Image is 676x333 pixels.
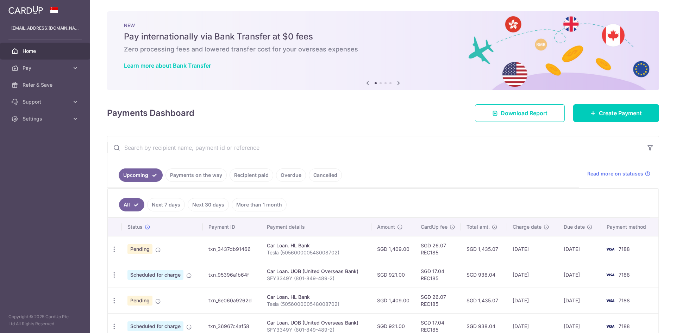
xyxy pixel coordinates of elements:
span: 7188 [619,246,630,252]
td: SGD 1,435.07 [461,288,507,313]
span: Total amt. [467,223,490,230]
a: Recipient paid [230,168,273,182]
th: Payment method [601,218,658,236]
span: Support [23,98,69,105]
img: Bank Card [603,245,617,253]
input: Search by recipient name, payment id or reference [107,136,642,159]
td: txn_3437db91466 [203,236,261,262]
p: [EMAIL_ADDRESS][DOMAIN_NAME] [11,25,79,32]
a: Upcoming [119,168,163,182]
td: [DATE] [558,288,601,313]
img: Bank Card [603,271,617,279]
a: All [119,198,144,211]
span: Scheduled for charge [127,270,183,280]
span: Pay [23,64,69,72]
td: SGD 921.00 [371,262,415,288]
td: txn_95396a1b64f [203,262,261,288]
a: Overdue [276,168,306,182]
span: CardUp fee [421,223,447,230]
td: [DATE] [507,288,558,313]
span: Home [23,48,69,55]
th: Payment details [261,218,371,236]
p: Tesla (505600000548008702) [267,301,366,308]
p: SFY3349Y (801-849-489-2) [267,275,366,282]
td: SGD 1,435.07 [461,236,507,262]
span: 7188 [619,297,630,303]
div: Car Loan. HL Bank [267,242,366,249]
div: Car Loan. HL Bank [267,294,366,301]
span: Scheduled for charge [127,321,183,331]
span: Create Payment [599,109,642,117]
td: SGD 26.07 REC185 [415,288,461,313]
div: Car Loan. UOB (United Overseas Bank) [267,319,366,326]
span: Read more on statuses [587,170,643,177]
span: Refer & Save [23,81,69,88]
div: Car Loan. UOB (United Overseas Bank) [267,268,366,275]
td: SGD 17.04 REC185 [415,262,461,288]
a: Next 7 days [147,198,185,211]
span: Amount [377,223,395,230]
th: Payment ID [203,218,261,236]
td: [DATE] [558,262,601,288]
a: More than 1 month [232,198,287,211]
span: Charge date [513,223,542,230]
img: Bank Card [603,296,617,305]
span: Pending [127,296,152,306]
td: [DATE] [507,236,558,262]
a: Payments on the way [165,168,227,182]
h5: Pay internationally via Bank Transfer at $0 fees [124,31,642,42]
a: Cancelled [309,168,342,182]
td: SGD 938.04 [461,262,507,288]
h4: Payments Dashboard [107,107,194,119]
h6: Zero processing fees and lowered transfer cost for your overseas expenses [124,45,642,54]
td: [DATE] [558,236,601,262]
a: Download Report [475,104,565,122]
img: Bank transfer banner [107,11,659,90]
td: SGD 26.07 REC185 [415,236,461,262]
img: Bank Card [603,322,617,331]
a: Next 30 days [188,198,229,211]
p: Tesla (505600000548008702) [267,249,366,256]
a: Create Payment [573,104,659,122]
img: CardUp [8,6,43,14]
a: Learn more about Bank Transfer [124,62,211,69]
span: 7188 [619,323,630,329]
span: Settings [23,115,69,122]
p: NEW [124,23,642,28]
td: txn_6e060a9262d [203,288,261,313]
td: [DATE] [507,262,558,288]
td: SGD 1,409.00 [371,288,415,313]
span: Status [127,223,143,230]
a: Read more on statuses [587,170,650,177]
span: Pending [127,244,152,254]
span: Download Report [501,109,547,117]
span: Due date [564,223,585,230]
td: SGD 1,409.00 [371,236,415,262]
span: 7188 [619,272,630,278]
